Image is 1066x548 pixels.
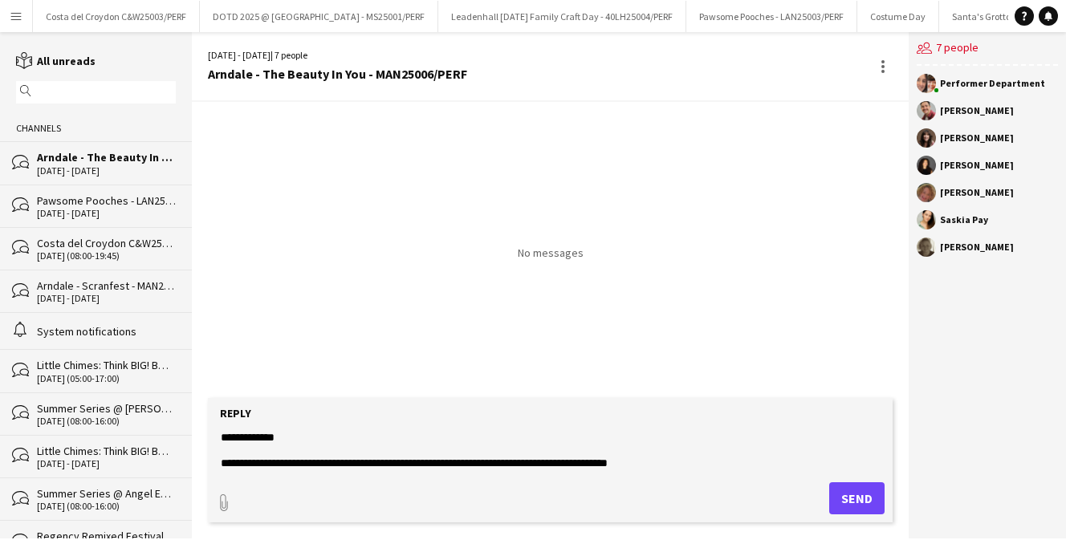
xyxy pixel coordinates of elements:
div: Pawsome Pooches - LAN25003/PERF [37,193,176,208]
div: [DATE] (08:00-19:45) [37,250,176,262]
div: [DATE] (05:00-17:00) [37,373,176,384]
div: Performer Department [940,79,1045,88]
div: [PERSON_NAME] [940,106,1014,116]
div: Arndale - The Beauty In You - MAN25006/PERF [208,67,467,81]
label: Reply [220,406,251,420]
div: Arndale - Scranfest - MAN25003/PERF [37,278,176,293]
button: Leadenhall [DATE] Family Craft Day - 40LH25004/PERF [438,1,686,32]
p: No messages [518,246,584,260]
button: Costume Day [857,1,939,32]
div: [DATE] (08:00-16:00) [37,416,176,427]
div: [DATE] (08:00-16:00) [37,501,176,512]
div: [PERSON_NAME] [940,242,1014,252]
div: [DATE] - [DATE] | 7 people [208,48,467,63]
button: DOTD 2025 @ [GEOGRAPHIC_DATA] - MS25001/PERF [200,1,438,32]
button: Pawsome Pooches - LAN25003/PERF [686,1,857,32]
div: [PERSON_NAME] [940,188,1014,197]
div: Costa del Croydon C&W25003/PERF BINGO on the BEACH [37,236,176,250]
div: 7 people [917,32,1058,66]
div: [DATE] - [DATE] [37,293,176,304]
div: [DATE] - [DATE] [37,208,176,219]
div: Little Chimes: Think BIG! BWCH25003/PERF [37,358,176,372]
div: Summer Series @ [PERSON_NAME] & Wingz [37,401,176,416]
div: [PERSON_NAME] [940,160,1014,170]
div: [DATE] - [DATE] [37,165,176,177]
a: All unreads [16,54,96,68]
div: Summer Series @ Angel Egg Soliders [37,486,176,501]
button: Send [829,482,885,514]
div: Saskia Pay [940,215,988,225]
div: [PERSON_NAME] [940,133,1014,143]
button: Costa del Croydon C&W25003/PERF [33,1,200,32]
div: [DATE] - [DATE] [37,458,176,469]
div: Little Chimes: Think BIG! BWCH25003/PERF [37,444,176,458]
div: System notifications [37,324,176,339]
div: Arndale - The Beauty In You - MAN25006/PERF [37,150,176,164]
div: Regency Remixed Festival Place FP25002/PERF [37,529,176,543]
